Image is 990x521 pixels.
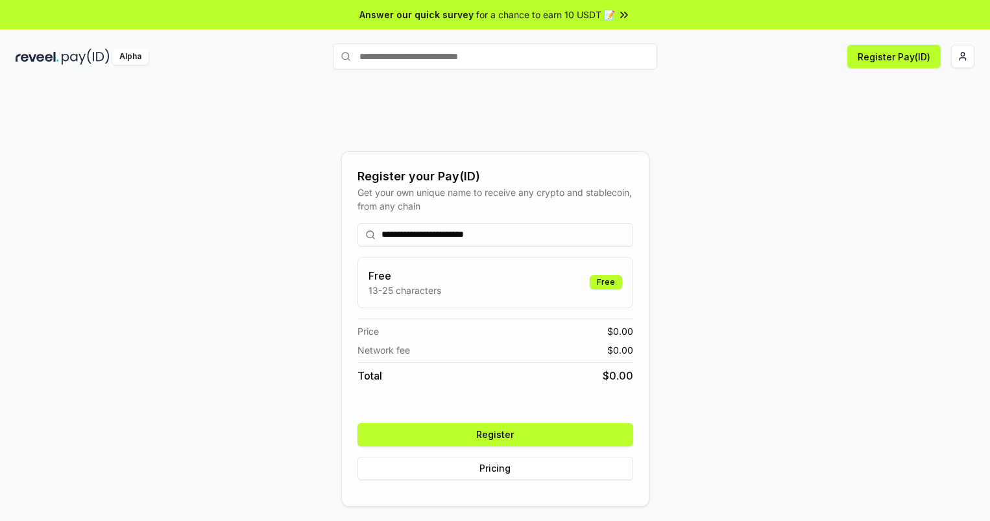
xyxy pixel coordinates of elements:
[590,275,622,289] div: Free
[476,8,615,21] span: for a chance to earn 10 USDT 📝
[357,343,410,357] span: Network fee
[359,8,474,21] span: Answer our quick survey
[62,49,110,65] img: pay_id
[357,167,633,186] div: Register your Pay(ID)
[368,284,441,297] p: 13-25 characters
[112,49,149,65] div: Alpha
[357,186,633,213] div: Get your own unique name to receive any crypto and stablecoin, from any chain
[357,423,633,446] button: Register
[607,343,633,357] span: $ 0.00
[357,368,382,383] span: Total
[16,49,59,65] img: reveel_dark
[603,368,633,383] span: $ 0.00
[357,457,633,480] button: Pricing
[607,324,633,338] span: $ 0.00
[357,324,379,338] span: Price
[368,268,441,284] h3: Free
[847,45,941,68] button: Register Pay(ID)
